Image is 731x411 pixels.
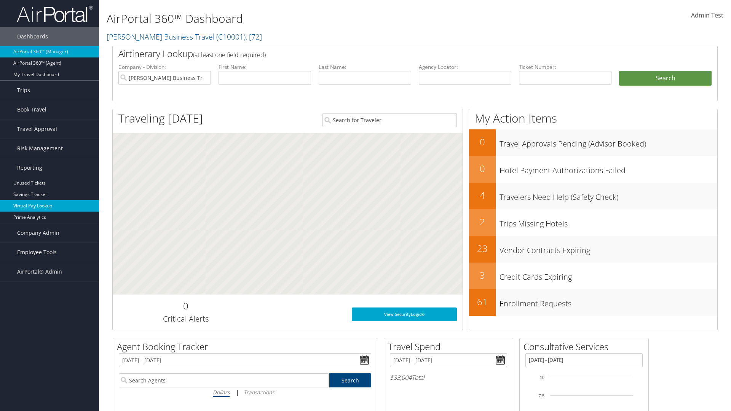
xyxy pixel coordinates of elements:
[246,32,262,42] span: , [ 72 ]
[17,5,93,23] img: airportal-logo.png
[390,373,412,382] span: $33,004
[619,71,712,86] button: Search
[469,215,496,228] h2: 2
[17,243,57,262] span: Employee Tools
[469,263,717,289] a: 3Credit Cards Expiring
[524,340,648,353] h2: Consultative Services
[469,236,717,263] a: 23Vendor Contracts Expiring
[193,51,266,59] span: (at least one field required)
[329,373,372,387] a: Search
[500,295,717,309] h3: Enrollment Requests
[500,161,717,176] h3: Hotel Payment Authorizations Failed
[539,393,544,398] tspan: 7.5
[319,63,411,71] label: Last Name:
[469,129,717,156] a: 0Travel Approvals Pending (Advisor Booked)
[107,11,518,27] h1: AirPortal 360™ Dashboard
[117,340,377,353] h2: Agent Booking Tracker
[419,63,511,71] label: Agency Locator:
[519,63,611,71] label: Ticket Number:
[469,156,717,183] a: 0Hotel Payment Authorizations Failed
[219,63,311,71] label: First Name:
[107,32,262,42] a: [PERSON_NAME] Business Travel
[469,242,496,255] h2: 23
[469,110,717,126] h1: My Action Items
[469,189,496,202] h2: 4
[119,373,329,387] input: Search Agents
[500,268,717,282] h3: Credit Cards Expiring
[118,299,253,312] h2: 0
[118,110,203,126] h1: Traveling [DATE]
[17,223,59,242] span: Company Admin
[17,27,48,46] span: Dashboards
[17,262,62,281] span: AirPortal® Admin
[500,188,717,202] h3: Travelers Need Help (Safety Check)
[691,4,723,27] a: Admin Test
[119,387,371,397] div: |
[691,11,723,19] span: Admin Test
[469,183,717,209] a: 4Travelers Need Help (Safety Check)
[118,47,661,60] h2: Airtinerary Lookup
[469,135,496,148] h2: 0
[469,289,717,316] a: 61Enrollment Requests
[322,113,457,127] input: Search for Traveler
[469,295,496,308] h2: 61
[469,209,717,236] a: 2Trips Missing Hotels
[388,340,513,353] h2: Travel Spend
[17,119,57,139] span: Travel Approval
[500,241,717,256] h3: Vendor Contracts Expiring
[540,375,544,380] tspan: 10
[17,81,30,100] span: Trips
[17,100,46,119] span: Book Travel
[500,135,717,149] h3: Travel Approvals Pending (Advisor Booked)
[17,158,42,177] span: Reporting
[118,314,253,324] h3: Critical Alerts
[213,389,230,396] i: Dollars
[17,139,63,158] span: Risk Management
[118,63,211,71] label: Company - Division:
[469,162,496,175] h2: 0
[352,307,457,321] a: View SecurityLogic®
[500,215,717,229] h3: Trips Missing Hotels
[469,269,496,282] h2: 3
[216,32,246,42] span: ( C10001 )
[390,373,507,382] h6: Total
[244,389,274,396] i: Transactions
